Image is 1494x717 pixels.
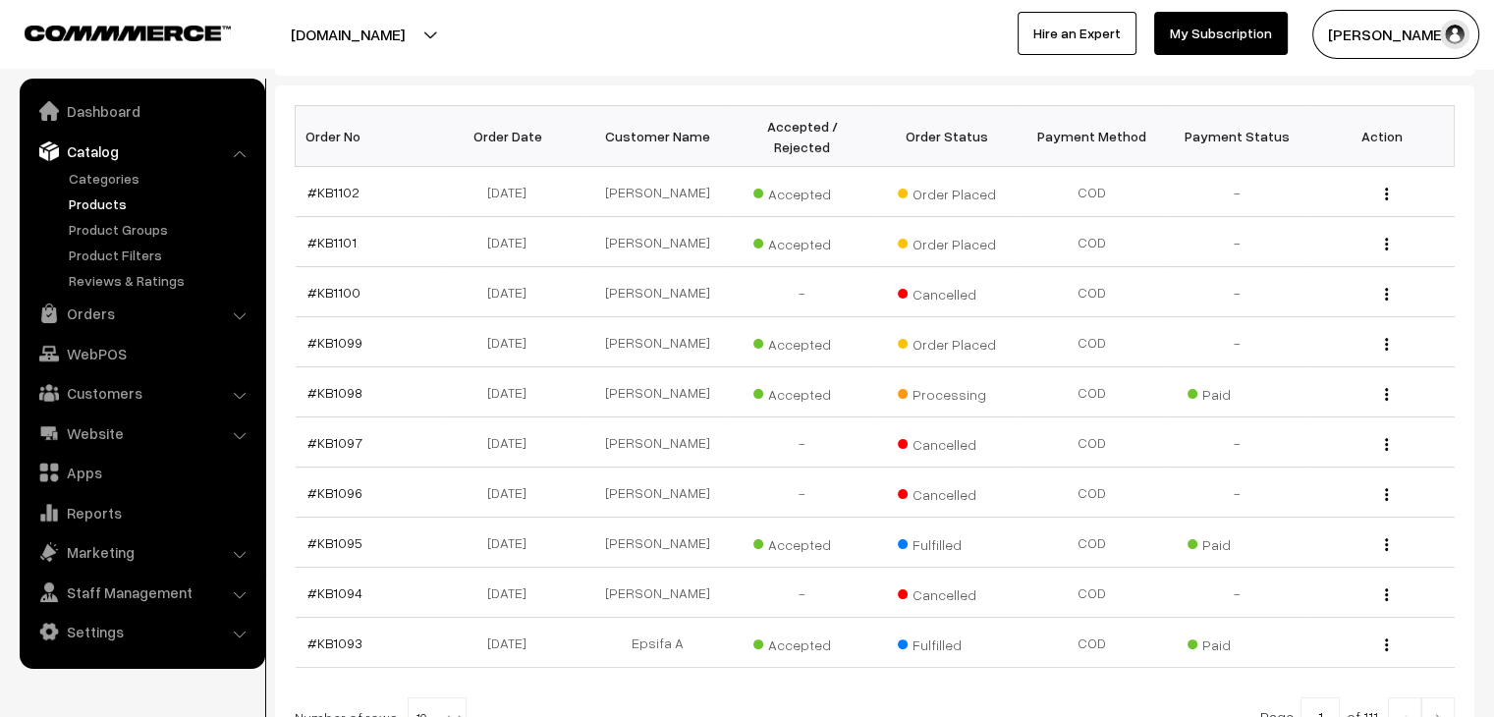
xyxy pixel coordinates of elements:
td: [PERSON_NAME] [585,317,731,367]
img: logo_orange.svg [31,31,47,47]
td: - [1165,167,1310,217]
td: [DATE] [440,317,585,367]
td: [DATE] [440,618,585,668]
td: [DATE] [440,167,585,217]
span: Accepted [753,379,852,405]
td: [DATE] [440,417,585,468]
a: Orders [25,296,258,331]
img: Menu [1385,488,1388,501]
th: Accepted / Rejected [730,106,875,167]
th: Order Status [875,106,1021,167]
a: Customers [25,375,258,411]
a: #KB1099 [307,334,362,351]
td: [PERSON_NAME] [585,267,731,317]
a: WebPOS [25,336,258,371]
span: Cancelled [898,429,996,455]
a: Reports [25,495,258,530]
td: [DATE] [440,568,585,618]
div: v 4.0.25 [55,31,96,47]
td: COD [1020,317,1165,367]
span: Accepted [753,229,852,254]
a: Products [64,193,258,214]
td: - [1165,317,1310,367]
td: - [1165,468,1310,518]
img: Menu [1385,638,1388,651]
td: - [1165,267,1310,317]
td: COD [1020,267,1165,317]
img: Menu [1385,388,1388,401]
a: #KB1093 [307,634,362,651]
a: Apps [25,455,258,490]
span: Accepted [753,529,852,555]
td: [DATE] [440,267,585,317]
a: Catalog [25,134,258,169]
span: Accepted [753,179,852,204]
td: - [1165,417,1310,468]
td: [PERSON_NAME] [585,518,731,568]
a: Website [25,415,258,451]
button: [DOMAIN_NAME] [222,10,473,59]
a: #KB1100 [307,284,360,301]
td: COD [1020,618,1165,668]
td: COD [1020,367,1165,417]
td: [DATE] [440,518,585,568]
td: COD [1020,417,1165,468]
td: [PERSON_NAME] [585,367,731,417]
a: #KB1101 [307,234,357,250]
div: Keywords by Traffic [217,116,331,129]
img: user [1440,20,1469,49]
td: [DATE] [440,217,585,267]
a: Settings [25,614,258,649]
td: Epsifa A [585,618,731,668]
a: #KB1102 [307,184,360,200]
td: [DATE] [440,468,585,518]
td: COD [1020,568,1165,618]
a: Reviews & Ratings [64,270,258,291]
img: Menu [1385,438,1388,451]
img: tab_domain_overview_orange.svg [53,114,69,130]
a: #KB1095 [307,534,362,551]
img: Menu [1385,338,1388,351]
th: Payment Status [1165,106,1310,167]
th: Customer Name [585,106,731,167]
span: Cancelled [898,479,996,505]
img: Menu [1385,538,1388,551]
a: Categories [64,168,258,189]
img: Menu [1385,188,1388,200]
span: Processing [898,379,996,405]
td: - [1165,217,1310,267]
img: Menu [1385,588,1388,601]
td: [PERSON_NAME] [585,468,731,518]
a: Product Filters [64,245,258,265]
a: My Subscription [1154,12,1288,55]
td: [PERSON_NAME] [585,568,731,618]
th: Action [1309,106,1455,167]
td: COD [1020,217,1165,267]
td: [PERSON_NAME] [585,167,731,217]
span: Cancelled [898,279,996,304]
span: Fulfilled [898,529,996,555]
a: Marketing [25,534,258,570]
span: Accepted [753,630,852,655]
td: - [730,417,875,468]
img: Menu [1385,288,1388,301]
img: Menu [1385,238,1388,250]
td: [PERSON_NAME] [585,217,731,267]
img: website_grey.svg [31,51,47,67]
a: Product Groups [64,219,258,240]
img: tab_keywords_by_traffic_grey.svg [195,114,211,130]
span: Cancelled [898,579,996,605]
a: #KB1094 [307,584,362,601]
a: #KB1098 [307,384,362,401]
a: #KB1096 [307,484,362,501]
a: COMMMERCE [25,20,196,43]
span: Order Placed [898,229,996,254]
td: COD [1020,468,1165,518]
td: [PERSON_NAME] [585,417,731,468]
span: Fulfilled [898,630,996,655]
span: Paid [1188,529,1286,555]
td: - [730,568,875,618]
a: Dashboard [25,93,258,129]
th: Order Date [440,106,585,167]
a: Staff Management [25,575,258,610]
